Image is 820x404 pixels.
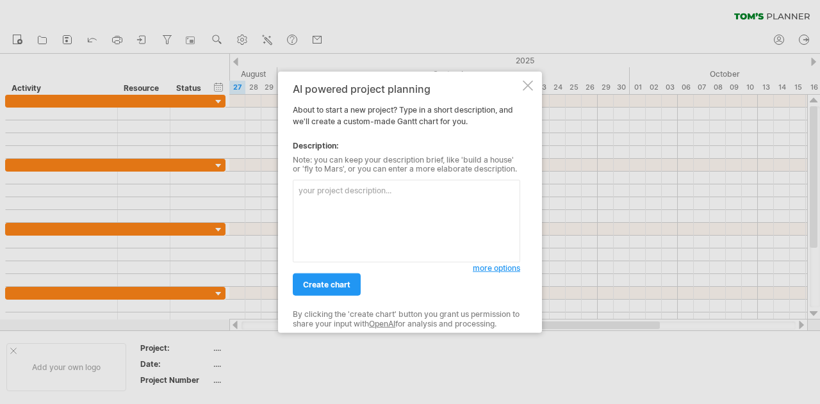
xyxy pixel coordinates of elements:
[293,155,520,174] div: Note: you can keep your description brief, like 'build a house' or 'fly to Mars', or you can ente...
[303,280,350,289] span: create chart
[473,263,520,274] a: more options
[293,83,520,94] div: AI powered project planning
[293,83,520,321] div: About to start a new project? Type in a short description, and we'll create a custom-made Gantt c...
[473,263,520,273] span: more options
[369,318,395,328] a: OpenAI
[293,273,361,296] a: create chart
[293,140,520,151] div: Description:
[293,310,520,328] div: By clicking the 'create chart' button you grant us permission to share your input with for analys...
